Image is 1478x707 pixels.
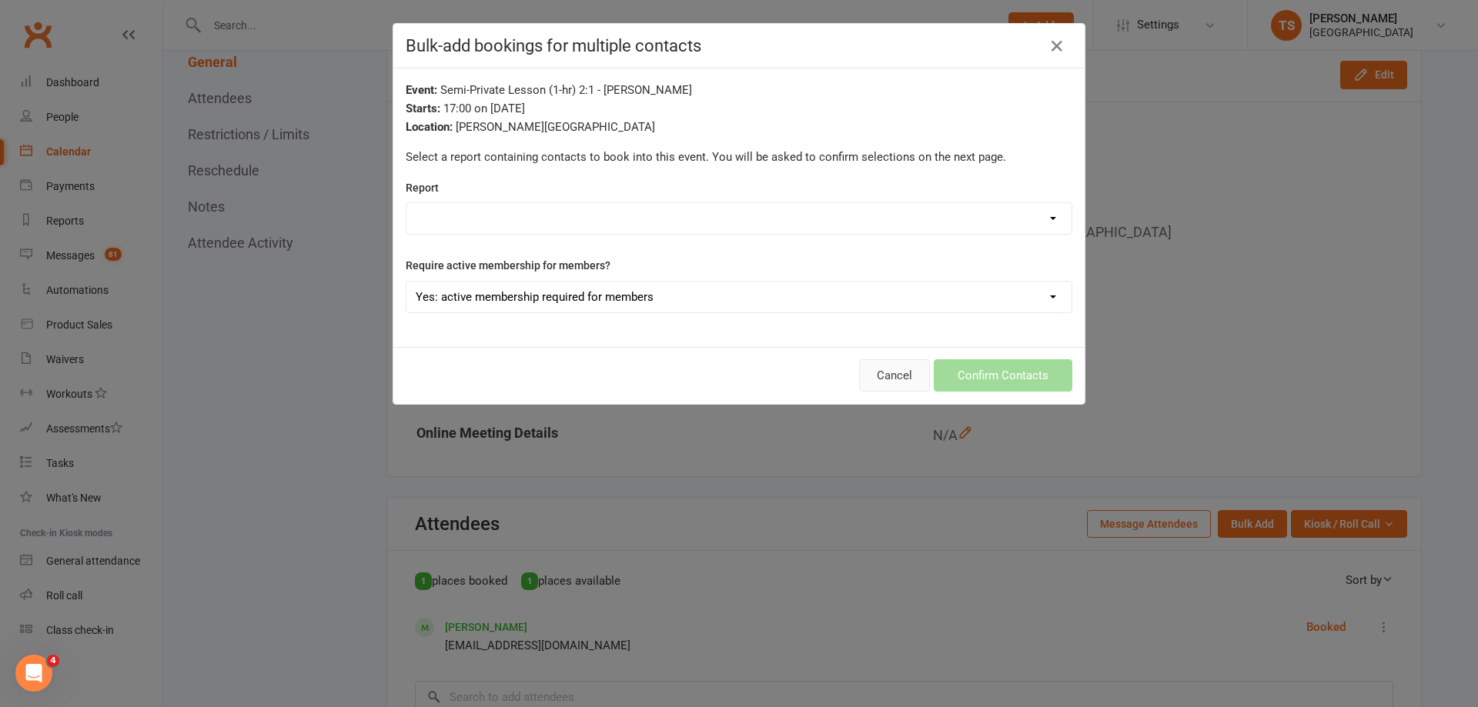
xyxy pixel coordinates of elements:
[406,81,1072,99] div: Semi-Private Lesson (1-hr) 2:1 - [PERSON_NAME]
[406,99,1072,118] div: 17:00 on [DATE]
[406,257,610,274] label: Require active membership for members?
[859,359,930,392] button: Cancel
[406,179,439,196] label: Report
[406,83,437,97] strong: Event:
[15,655,52,692] iframe: Intercom live chat
[47,655,59,667] span: 4
[1045,34,1069,58] button: Close
[406,36,1072,55] h4: Bulk-add bookings for multiple contacts
[406,118,1072,136] div: [PERSON_NAME][GEOGRAPHIC_DATA]
[406,120,453,134] strong: Location:
[406,148,1072,166] p: Select a report containing contacts to book into this event. You will be asked to confirm selecti...
[406,102,440,115] strong: Starts:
